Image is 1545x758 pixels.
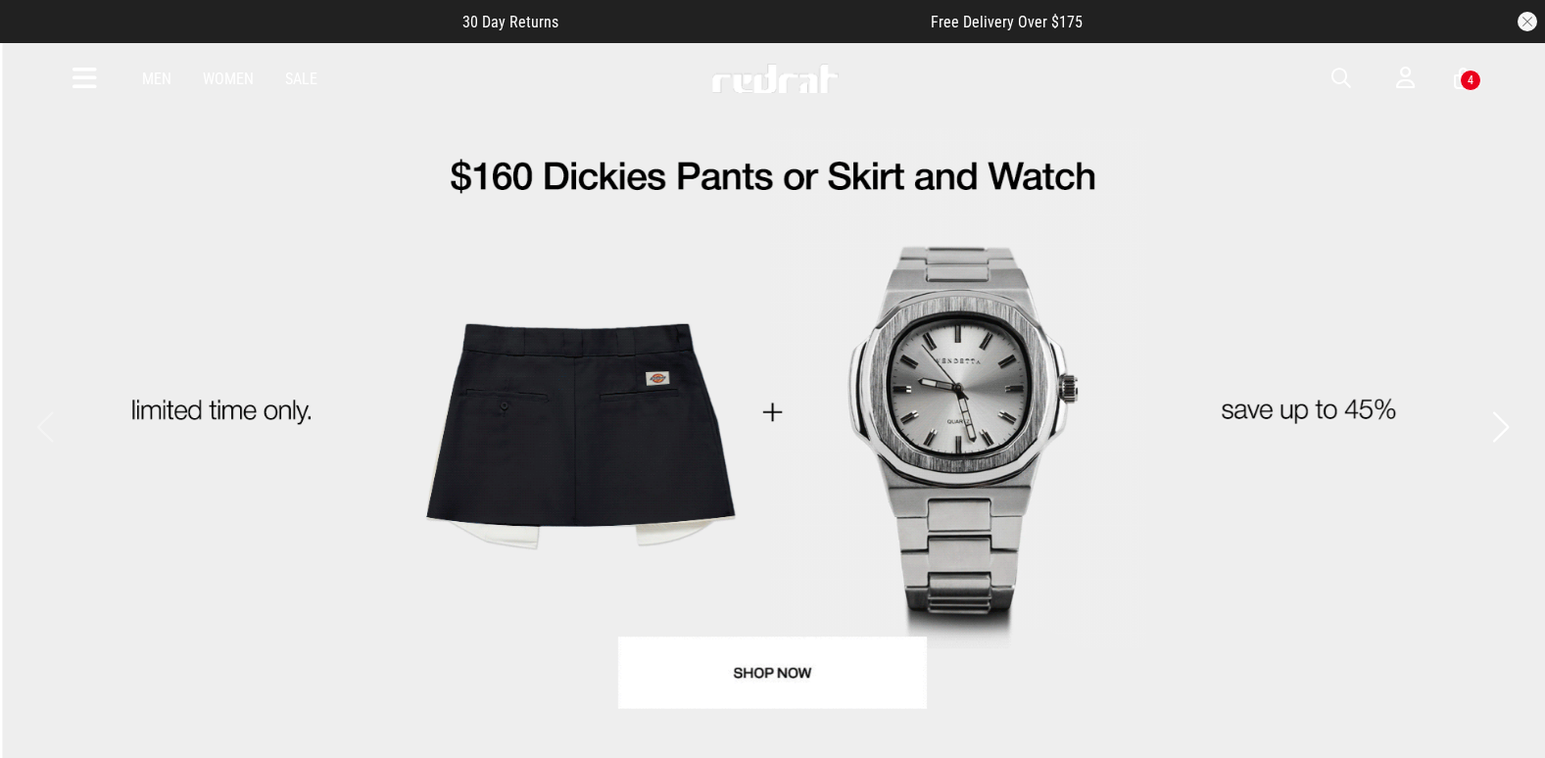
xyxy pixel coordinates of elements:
div: 4 [1468,73,1473,87]
span: 30 Day Returns [462,13,558,31]
a: Sale [285,70,317,88]
span: Free Delivery Over $175 [931,13,1083,31]
iframe: Customer reviews powered by Trustpilot [598,12,892,31]
button: Next slide [1487,405,1514,449]
img: Redrat logo [710,64,840,93]
a: Men [142,70,171,88]
a: Women [203,70,254,88]
a: 4 [1454,69,1473,89]
button: Previous slide [31,405,58,449]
